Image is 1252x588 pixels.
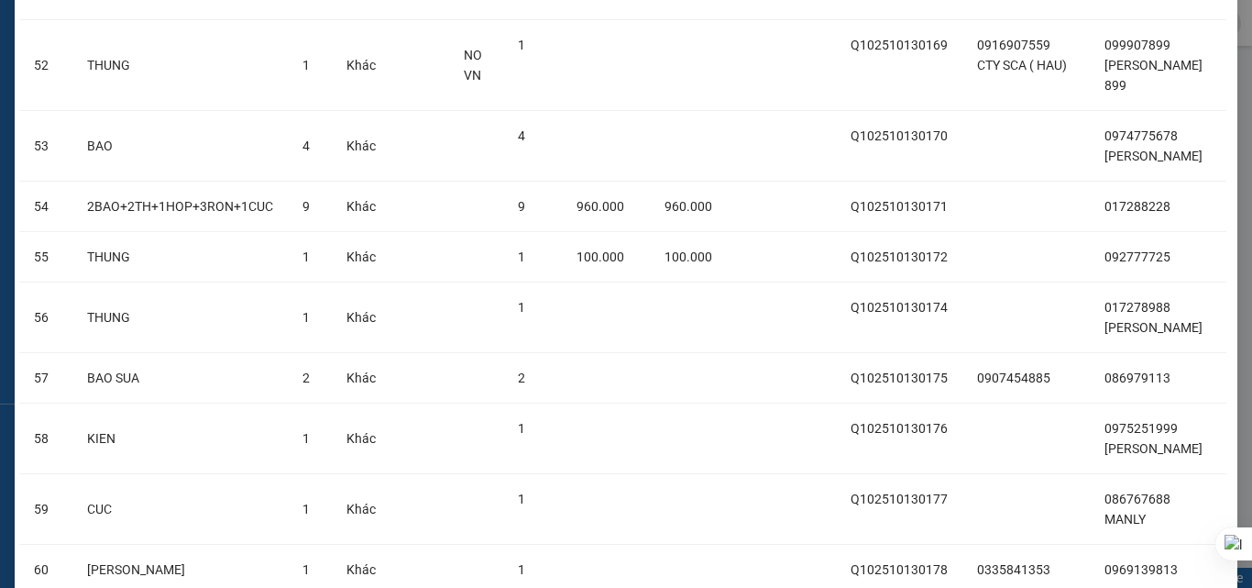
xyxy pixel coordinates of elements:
span: Q102510130178 [851,562,948,577]
td: Khác [332,182,390,232]
span: 1 [302,310,310,325]
td: Khác [332,283,390,353]
td: Khác [332,111,390,182]
span: Q102510130175 [851,371,948,385]
td: BAO [72,111,288,182]
span: 1 [302,562,310,577]
span: 086767688 [1104,492,1170,506]
td: KIEN [72,404,288,474]
span: 1 [518,562,525,577]
span: 1 [302,431,310,446]
span: Q102510130169 [851,38,948,52]
span: 4 [518,128,525,143]
span: 099907899 [1104,38,1170,52]
span: 1 [302,502,310,516]
span: 0916907559 [977,38,1050,52]
td: 2BAO+2TH+1HOP+3RON+1CUC [72,182,288,232]
span: 1 [302,58,310,72]
span: 4 [302,139,310,153]
span: 1 [518,250,525,264]
td: 56 [19,283,72,353]
span: [PERSON_NAME] [1104,320,1203,335]
span: Q102510130172 [851,250,948,264]
span: [PERSON_NAME] [1104,441,1203,456]
span: 2 [518,371,525,385]
td: Khác [332,232,390,283]
span: [PERSON_NAME] 899 [1104,58,1203,93]
span: 0907454885 [977,371,1050,385]
td: Khác [332,353,390,404]
span: 1 [518,492,525,506]
td: Khác [332,474,390,545]
span: 1 [518,300,525,315]
span: 092777725 [1104,250,1170,264]
span: 9 [518,199,525,214]
span: 1 [518,421,525,436]
span: 9 [302,199,310,214]
td: CUC [72,474,288,545]
span: 0975251999 [1104,421,1178,436]
td: 57 [19,353,72,404]
td: 59 [19,474,72,545]
span: CTY SCA ( HAU) [977,58,1067,72]
span: 1 [518,38,525,52]
td: 52 [19,20,72,111]
td: BAO SUA [72,353,288,404]
span: 0335841353 [977,562,1050,577]
td: 54 [19,182,72,232]
td: 55 [19,232,72,283]
td: Khác [332,20,390,111]
span: 2 [302,371,310,385]
span: Q102510130170 [851,128,948,143]
td: THUNG [72,20,288,111]
span: [PERSON_NAME] [1104,149,1203,163]
span: NO VN [464,48,482,83]
span: 100.000 [664,250,712,264]
span: Q102510130174 [851,300,948,315]
td: Khác [332,404,390,474]
span: MANLY [1104,512,1146,527]
span: 0969139813 [1104,562,1178,577]
span: 1 [302,250,310,264]
td: 53 [19,111,72,182]
span: 100.000 [577,250,624,264]
span: 960.000 [577,199,624,214]
span: 017278988 [1104,300,1170,315]
span: 960.000 [664,199,712,214]
span: Q102510130176 [851,421,948,436]
span: Q102510130177 [851,492,948,506]
span: 086979113 [1104,371,1170,385]
span: 0974775678 [1104,128,1178,143]
td: THUNG [72,232,288,283]
span: Q102510130171 [851,199,948,214]
span: 017288228 [1104,199,1170,214]
td: 58 [19,404,72,474]
td: THUNG [72,283,288,353]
